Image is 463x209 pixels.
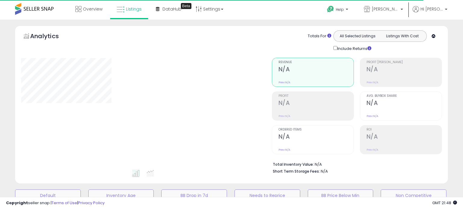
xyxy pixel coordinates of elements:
[162,6,181,12] span: DataHub
[273,169,320,174] b: Short Term Storage Fees:
[372,6,399,12] span: [PERSON_NAME] Retail LLC
[279,81,290,84] small: Prev: N/A
[78,200,105,206] a: Privacy Policy
[335,32,380,40] button: All Selected Listings
[279,94,354,98] span: Profit
[420,6,443,12] span: Hi [PERSON_NAME]
[367,148,378,152] small: Prev: N/A
[367,66,442,74] h2: N/A
[279,114,290,118] small: Prev: N/A
[367,94,442,98] span: Avg. Buybox Share
[279,128,354,131] span: Ordered Items
[308,33,331,39] div: Totals For
[6,200,28,206] strong: Copyright
[367,100,442,108] h2: N/A
[367,128,442,131] span: ROI
[52,200,77,206] a: Terms of Use
[329,45,379,52] div: Include Returns
[380,32,425,40] button: Listings With Cost
[308,189,373,201] button: BB Price Below Min
[279,66,354,74] h2: N/A
[367,61,442,64] span: Profit [PERSON_NAME]
[279,148,290,152] small: Prev: N/A
[235,189,300,201] button: Needs to Reprice
[336,7,344,12] span: Help
[322,1,354,20] a: Help
[15,189,81,201] button: Default
[273,162,314,167] b: Total Inventory Value:
[83,6,102,12] span: Overview
[279,100,354,108] h2: N/A
[30,32,71,42] h5: Analytics
[6,200,105,206] div: seller snap | |
[273,160,437,168] li: N/A
[279,61,354,64] span: Revenue
[367,81,378,84] small: Prev: N/A
[279,133,354,141] h2: N/A
[432,200,457,206] span: 2025-09-9 21:48 GMT
[88,189,154,201] button: Inventory Age
[413,6,447,20] a: Hi [PERSON_NAME]
[161,189,227,201] button: BB Drop in 7d
[181,3,191,9] div: Tooltip anchor
[321,168,328,174] span: N/A
[381,189,446,201] button: Non Competitive
[367,133,442,141] h2: N/A
[327,5,334,13] i: Get Help
[367,114,378,118] small: Prev: N/A
[126,6,142,12] span: Listings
